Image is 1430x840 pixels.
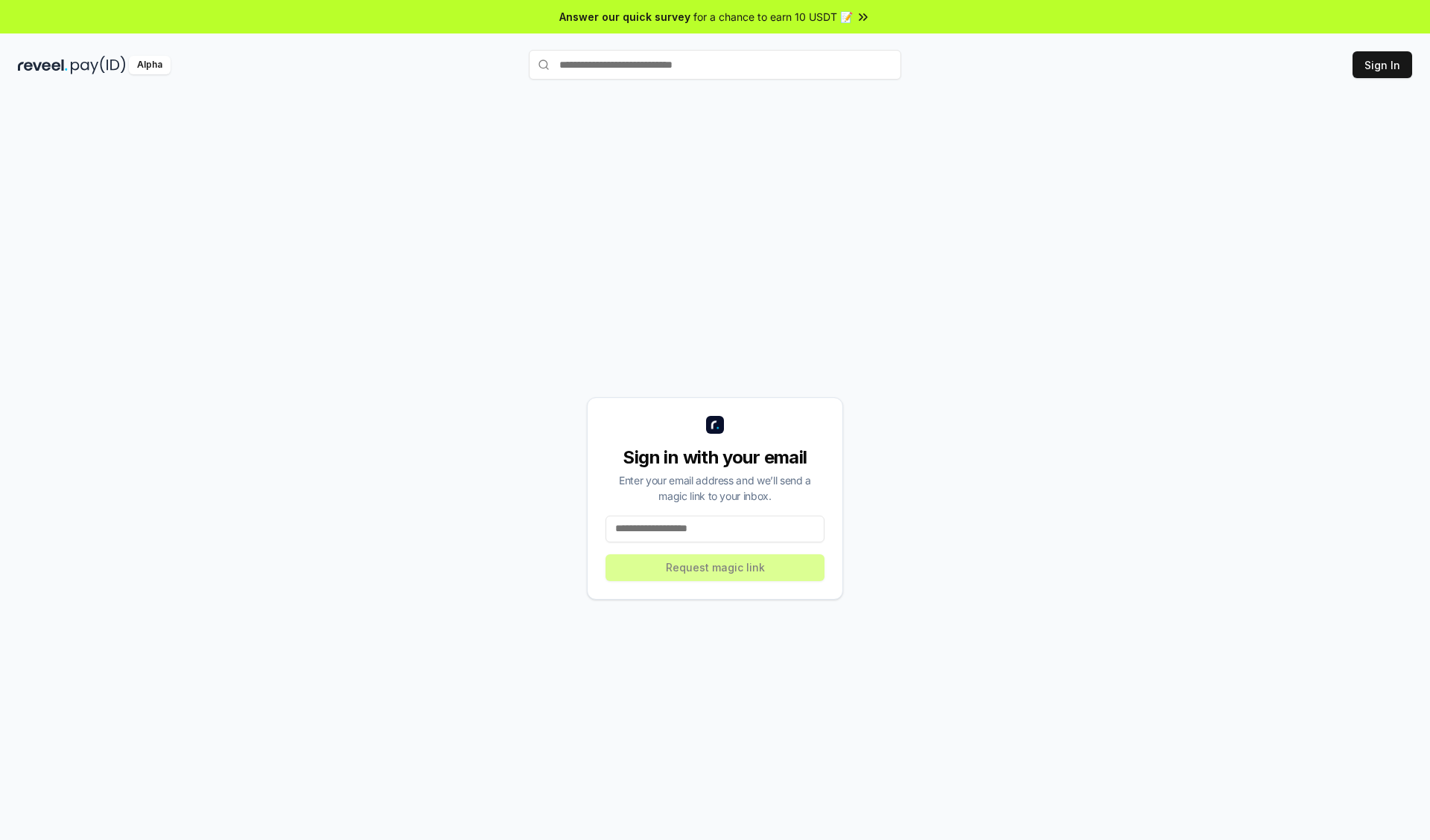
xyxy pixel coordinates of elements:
div: Alpha [129,56,171,74]
div: Sign in with your email [606,446,824,469]
img: logo_small [706,416,724,434]
img: pay_id [71,56,126,74]
img: reveel_dark [18,56,68,74]
span: for a chance to earn 10 USDT 📝 [693,9,853,25]
button: Sign In [1353,51,1412,78]
div: Enter your email address and we’ll send a magic link to your inbox. [606,472,824,504]
span: Answer our quick survey [559,9,690,25]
